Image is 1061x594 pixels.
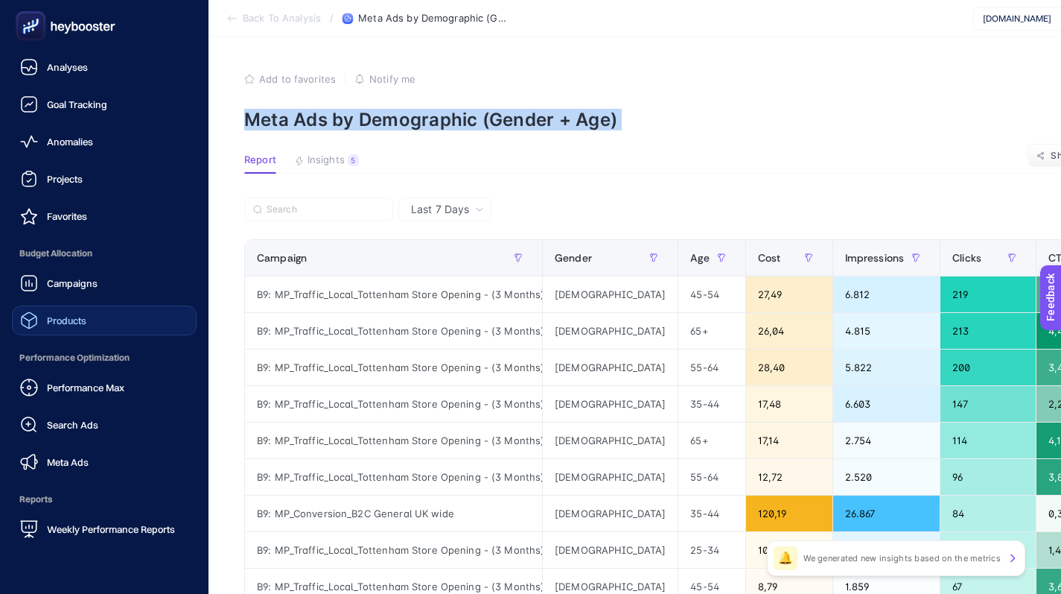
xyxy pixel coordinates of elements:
[543,496,678,531] div: [DEMOGRAPHIC_DATA]
[678,459,745,495] div: 55-64
[803,552,1001,564] p: We generated new insights based on the metrics
[543,459,678,495] div: [DEMOGRAPHIC_DATA]
[833,350,940,385] div: 5.822
[245,532,542,568] div: B9: MP_Traffic_Local_Tottenham Store Opening - (3 Months) 2025
[833,459,940,495] div: 2.520
[47,419,98,431] span: Search Ads
[833,386,940,422] div: 6.603
[678,350,745,385] div: 55-64
[746,313,832,349] div: 26,04
[47,61,88,73] span: Analyses
[690,252,709,264] span: Age
[746,350,832,385] div: 28,40
[774,546,797,570] div: 🔔
[411,202,469,217] span: Last 7 Days
[678,496,745,531] div: 35-44
[47,382,124,394] span: Performance Max
[47,523,175,535] span: Weekly Performance Reports
[12,484,197,514] span: Reports
[12,268,197,298] a: Campaigns
[243,13,321,25] span: Back To Analysis
[245,386,542,422] div: B9: MP_Traffic_Local_Tottenham Store Opening - (3 Months) 2025
[833,532,940,568] div: 5.239
[746,459,832,495] div: 12,72
[678,386,745,422] div: 35-44
[12,201,197,231] a: Favorites
[47,173,83,185] span: Projects
[543,532,678,568] div: [DEMOGRAPHIC_DATA]
[952,252,981,264] span: Clicks
[940,350,1035,385] div: 200
[12,343,197,373] span: Performance Optimization
[330,12,334,24] span: /
[12,52,197,82] a: Analyses
[245,350,542,385] div: B9: MP_Traffic_Local_Tottenham Store Opening - (3 Months) 2025
[833,313,940,349] div: 4.815
[940,277,1035,312] div: 219
[940,423,1035,458] div: 114
[12,373,197,402] a: Performance Max
[259,73,336,85] span: Add to favorites
[543,423,678,458] div: [DEMOGRAPHIC_DATA]
[940,496,1035,531] div: 84
[678,532,745,568] div: 25-34
[12,447,197,477] a: Meta Ads
[257,252,307,264] span: Campaign
[678,423,745,458] div: 65+
[47,98,107,110] span: Goal Tracking
[12,127,197,157] a: Anomalies
[543,277,678,312] div: [DEMOGRAPHIC_DATA]
[845,252,905,264] span: Impressions
[746,532,832,568] div: 10,80
[245,459,542,495] div: B9: MP_Traffic_Local_Tottenham Store Opening - (3 Months) 2025
[543,386,678,422] div: [DEMOGRAPHIC_DATA]
[47,210,87,222] span: Favorites
[833,277,940,312] div: 6.812
[678,277,745,312] div: 45-54
[9,4,57,16] span: Feedback
[940,459,1035,495] div: 96
[758,252,781,264] span: Cost
[47,277,98,289] span: Campaigns
[267,204,384,215] input: Search
[245,313,542,349] div: B9: MP_Traffic_Local_Tottenham Store Opening - (3 Months) 2025
[746,423,832,458] div: 17,14
[940,313,1035,349] div: 213
[245,423,542,458] div: B9: MP_Traffic_Local_Tottenham Store Opening - (3 Months) 2025
[12,410,197,440] a: Search Ads
[543,313,678,349] div: [DEMOGRAPHIC_DATA]
[354,73,415,85] button: Notify me
[833,496,940,531] div: 26.867
[244,73,336,85] button: Add to favorites
[746,496,832,531] div: 120,19
[746,277,832,312] div: 27,49
[244,154,276,166] span: Report
[245,496,542,531] div: B9: MP_Conversion_B2C General UK wide
[678,313,745,349] div: 65+
[940,386,1035,422] div: 147
[555,252,592,264] span: Gender
[12,238,197,268] span: Budget Allocation
[12,89,197,119] a: Goal Tracking
[543,350,678,385] div: [DEMOGRAPHIC_DATA]
[245,277,542,312] div: B9: MP_Traffic_Local_Tottenham Store Opening - (3 Months) 2025
[47,136,93,148] span: Anomalies
[308,154,345,166] span: Insights
[369,73,415,85] span: Notify me
[940,532,1035,568] div: 76
[12,164,197,194] a: Projects
[12,514,197,544] a: Weekly Performance Reports
[12,306,197,335] a: Products
[358,13,507,25] span: Meta Ads by Demographic (Gender + Age)
[348,154,359,166] div: 5
[47,456,89,468] span: Meta Ads
[746,386,832,422] div: 17,48
[833,423,940,458] div: 2.754
[47,315,86,326] span: Products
